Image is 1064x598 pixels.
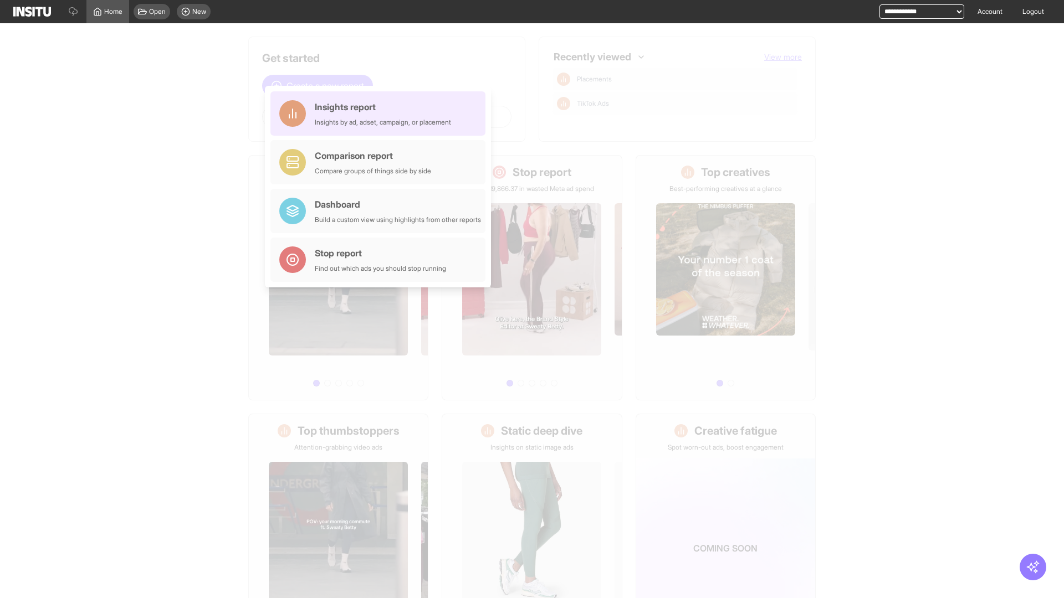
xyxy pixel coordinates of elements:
[315,118,451,127] div: Insights by ad, adset, campaign, or placement
[315,215,481,224] div: Build a custom view using highlights from other reports
[315,167,431,176] div: Compare groups of things side by side
[315,149,431,162] div: Comparison report
[192,7,206,16] span: New
[315,198,481,211] div: Dashboard
[13,7,51,17] img: Logo
[104,7,122,16] span: Home
[149,7,166,16] span: Open
[315,100,451,114] div: Insights report
[315,246,446,260] div: Stop report
[315,264,446,273] div: Find out which ads you should stop running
